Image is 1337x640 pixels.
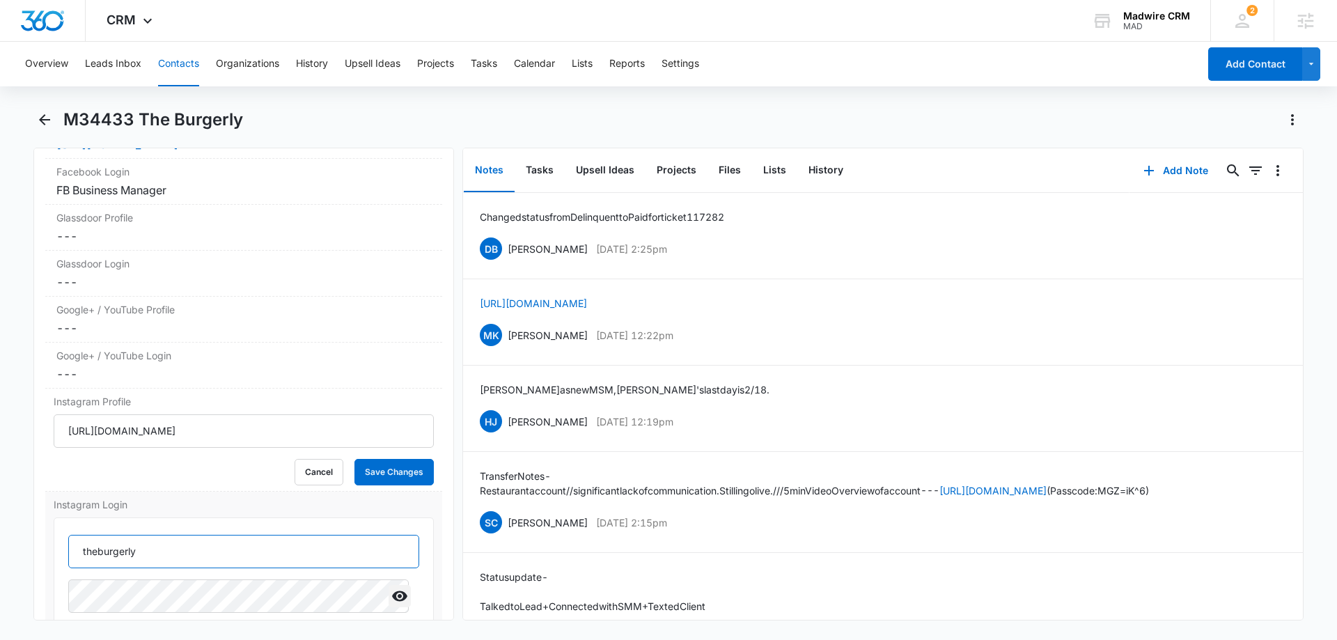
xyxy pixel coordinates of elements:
button: Cancel [295,459,343,485]
label: Facebook Login [56,164,431,179]
p: Restaurant account // significant lack of communication. Still in go live. /// 5 min Video Overvi... [480,483,1149,498]
p: [PERSON_NAME] [508,515,588,530]
button: Reports [609,42,645,86]
div: FB Business Manager [56,182,431,198]
div: Google+ / YouTube Profile--- [45,297,442,343]
input: Instagram Profile [54,414,434,448]
h1: M34433 The Burgerly [63,109,243,130]
button: Show [389,585,411,607]
div: account id [1123,22,1190,31]
div: --- [56,366,431,382]
div: --- [56,274,431,290]
button: Projects [646,149,707,192]
button: Add Note [1129,154,1222,187]
span: HJ [480,410,502,432]
p: [DATE] 2:15pm [596,515,667,530]
span: SC [480,511,502,533]
button: Lists [572,42,593,86]
p: Transfer Notes - [480,469,1149,483]
div: Google+ / YouTube Login--- [45,343,442,389]
label: Glassdoor Profile [56,210,431,225]
span: 2 [1246,5,1258,16]
button: Contacts [158,42,199,86]
p: Changed status from Delinquent to Paid for ticket 117282 [480,210,724,224]
button: Back [33,109,55,131]
label: Instagram Profile [54,394,434,409]
button: Tasks [471,42,497,86]
button: Upsell Ideas [565,149,646,192]
button: Filters [1244,159,1267,182]
button: Tasks [515,149,565,192]
button: Save Changes [354,459,434,485]
button: Upsell Ideas [345,42,400,86]
button: Leads Inbox [85,42,141,86]
button: Actions [1281,109,1304,131]
button: Calendar [514,42,555,86]
div: Glassdoor Profile--- [45,205,442,251]
dd: --- [56,228,431,244]
p: [PERSON_NAME] [508,414,588,429]
a: [URL][DOMAIN_NAME] [480,297,587,309]
button: History [296,42,328,86]
button: Settings [662,42,699,86]
label: Glassdoor Login [56,256,431,271]
a: [URL][DOMAIN_NAME] [939,485,1047,497]
button: Files [707,149,752,192]
label: Google+ / YouTube Login [56,348,431,363]
p: [DATE] 12:19pm [596,414,673,429]
button: Overview [25,42,68,86]
p: Status update - [480,570,1084,584]
span: DB [480,237,502,260]
p: [PERSON_NAME] [508,242,588,256]
label: Instagram Login [54,497,434,512]
p: [PERSON_NAME] as new MSM, [PERSON_NAME]'s last day is 2/18. [480,382,769,397]
p: [DATE] 2:25pm [596,242,667,256]
input: Username [68,535,419,568]
label: Google+ / YouTube Profile [56,302,431,317]
div: account name [1123,10,1190,22]
button: Lists [752,149,797,192]
button: Projects [417,42,454,86]
button: Search... [1222,159,1244,182]
button: Add Contact [1208,47,1302,81]
div: Facebook LoginFB Business Manager [45,159,442,205]
button: Notes [464,149,515,192]
dd: --- [56,320,431,336]
p: [DATE] 12:22pm [596,328,673,343]
span: CRM [107,13,136,27]
span: MK [480,324,502,346]
button: History [797,149,854,192]
div: Glassdoor Login--- [45,251,442,297]
button: Overflow Menu [1267,159,1289,182]
p: Talked to Lead + Connected with SMM + Texted Client [480,599,1084,614]
div: notifications count [1246,5,1258,16]
p: [PERSON_NAME] [508,328,588,343]
button: Organizations [216,42,279,86]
